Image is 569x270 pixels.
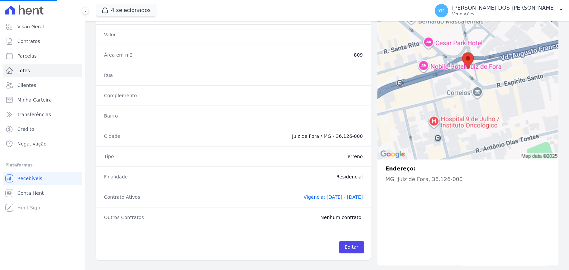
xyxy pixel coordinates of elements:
a: Conta Hent [3,186,82,200]
span: Contratos [17,38,40,45]
dt: Bairro [104,113,187,119]
span: Crédito [17,126,34,133]
p: Ver opções [452,11,556,17]
a: Recebíveis [3,172,82,185]
dt: Complemento [104,92,187,99]
dt: Cidade [104,133,187,139]
a: Visão Geral [3,20,82,33]
a: Clientes [3,79,82,92]
dd: Terreno [192,153,363,160]
a: Negativação [3,137,82,150]
dd: , [192,72,363,79]
a: Transferências [3,108,82,121]
span: Clientes [17,82,36,89]
a: Vigência: [DATE] - [DATE] [304,194,363,200]
button: YD [PERSON_NAME] DOS [PERSON_NAME] Ver opções [429,1,569,20]
p: Endereço: [385,165,550,173]
a: Contratos [3,35,82,48]
p: [PERSON_NAME] DOS [PERSON_NAME] [452,5,556,11]
dt: Rua [104,72,187,79]
dt: Outros Contratos [104,214,187,221]
span: Transferências [17,111,51,118]
dd: Juiz de Fora / MG - 36.126-000 [192,133,363,139]
dt: Valor [104,31,187,38]
span: Minha Carteira [17,97,52,103]
dt: Contrato Ativos [104,194,187,200]
span: Negativação [17,140,47,147]
span: Conta Hent [17,190,44,196]
span: Parcelas [17,53,37,59]
dd: Residencial [192,173,363,180]
span: Visão Geral [17,23,44,30]
span: Recebíveis [17,175,42,182]
a: Crédito [3,123,82,136]
div: Plataformas [5,161,80,169]
span: Lotes [17,67,30,74]
dt: Área em m2 [104,52,187,58]
a: Editar [339,241,364,253]
dd: 809 [192,52,363,58]
a: Parcelas [3,49,82,63]
dt: Finalidade [104,173,187,180]
dd: Nenhum contrato. [192,214,363,221]
button: 4 selecionados [96,4,156,17]
a: Minha Carteira [3,93,82,107]
dt: Tipo [104,153,187,160]
p: MG, Juiz de Fora, 36.126-000 [385,175,550,183]
a: Lotes [3,64,82,77]
span: YD [438,8,444,13]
